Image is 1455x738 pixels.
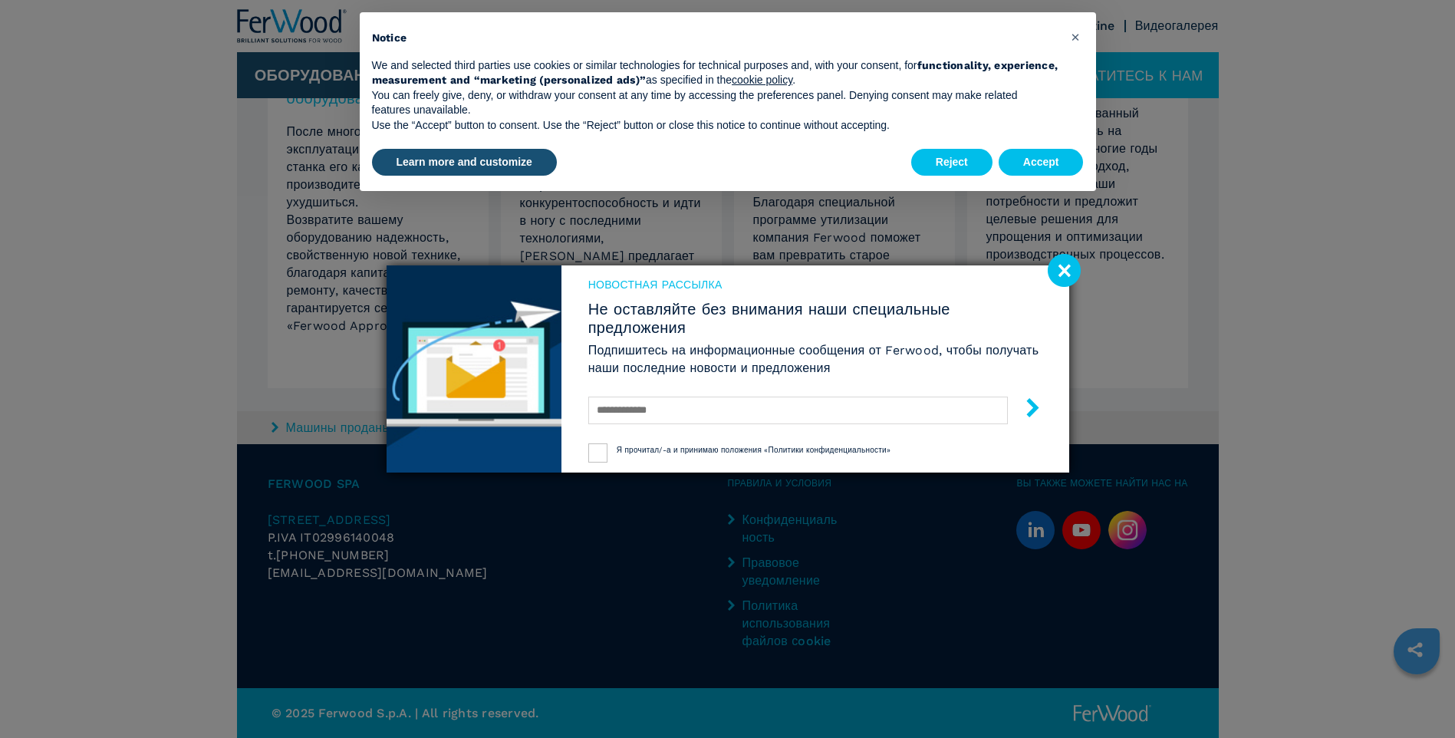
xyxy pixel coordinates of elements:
button: submit-button [1008,392,1042,428]
strong: functionality, experience, measurement and “marketing (personalized ads)” [372,59,1058,87]
button: Reject [911,149,992,176]
h2: Notice [372,31,1059,46]
p: We and selected third parties use cookies or similar technologies for technical purposes and, wit... [372,58,1059,88]
p: Use the “Accept” button to consent. Use the “Reject” button or close this notice to continue with... [372,118,1059,133]
button: Learn more and customize [372,149,557,176]
span: Не оставляйте без внимания наши специальные предложения [588,300,1042,337]
span: Я прочитал/-а и принимаю положения «Политики конфиденциальности» [617,446,890,454]
span: Новостная рассылка [588,277,1042,292]
button: Accept [999,149,1084,176]
span: × [1071,28,1080,46]
h6: Подпишитесь на информационные сообщения от Ferwood, чтобы получать наши последние новости и предл... [588,341,1042,377]
a: cookie policy [732,74,792,86]
img: Newsletter image [387,265,561,473]
p: You can freely give, deny, or withdraw your consent at any time by accessing the preferences pane... [372,88,1059,118]
button: Close this notice [1064,25,1088,49]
